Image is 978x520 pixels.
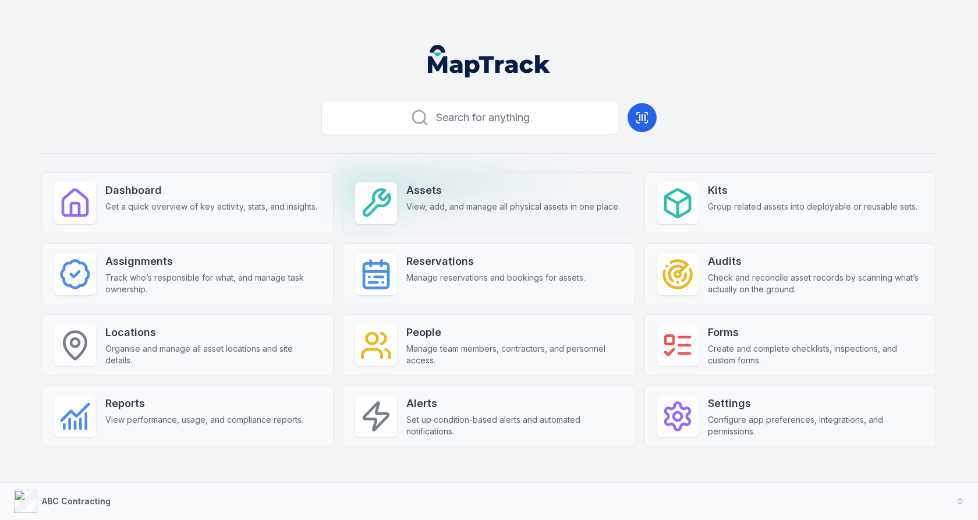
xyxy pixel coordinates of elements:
[42,385,334,447] a: ReportsView performance, usage, and compliance reports.
[644,172,936,234] a: KitsGroup related assets into deployable or reusable sets.
[105,182,317,199] strong: Dashboard
[105,343,321,366] span: Organise and manage all asset locations and site details.
[644,385,936,447] a: SettingsConfigure app preferences, integrations, and permissions.
[406,201,620,213] span: View, add, and manage all physical assets in one place.
[708,343,924,366] span: Create and complete checklists, inspections, and custom forms.
[42,172,334,234] a: DashboardGet a quick overview of key activity, stats, and insights.
[708,182,917,199] strong: Kits
[105,324,321,341] strong: Locations
[708,395,924,412] strong: Settings
[406,324,622,341] strong: People
[406,343,622,366] span: Manage team members, contractors, and personnel access.
[105,253,321,270] strong: Assignments
[343,385,635,447] a: AlertsSet up condition-based alerts and automated notifications.
[42,243,334,305] a: AssignmentsTrack who’s responsible for what, and manage task ownership.
[406,182,620,199] strong: Assets
[105,414,303,426] span: View performance, usage, and compliance reports.
[42,496,111,506] strong: ABC Contracting
[708,414,924,437] span: Configure app preferences, integrations, and permissions.
[708,201,917,213] span: Group related assets into deployable or reusable sets.
[406,414,622,437] span: Set up condition-based alerts and automated notifications.
[406,253,585,270] strong: Reservations
[406,272,585,284] span: Manage reservations and bookings for assets.
[708,253,924,270] strong: Audits
[321,101,618,135] button: Search for anything
[436,109,530,126] span: Search for anything
[105,272,321,295] span: Track who’s responsible for what, and manage task ownership.
[42,314,334,376] a: LocationsOrganise and manage all asset locations and site details.
[343,172,635,234] a: AssetsView, add, and manage all physical assets in one place.
[708,272,924,295] span: Check and reconcile asset records by scanning what’s actually on the ground.
[644,243,936,305] a: AuditsCheck and reconcile asset records by scanning what’s actually on the ground.
[343,314,635,376] a: PeopleManage team members, contractors, and personnel access.
[343,243,635,305] a: ReservationsManage reservations and bookings for assets.
[105,201,317,213] span: Get a quick overview of key activity, stats, and insights.
[409,45,569,77] nav: Global
[406,395,622,412] strong: Alerts
[644,314,936,376] a: FormsCreate and complete checklists, inspections, and custom forms.
[708,324,924,341] strong: Forms
[105,395,303,412] strong: Reports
